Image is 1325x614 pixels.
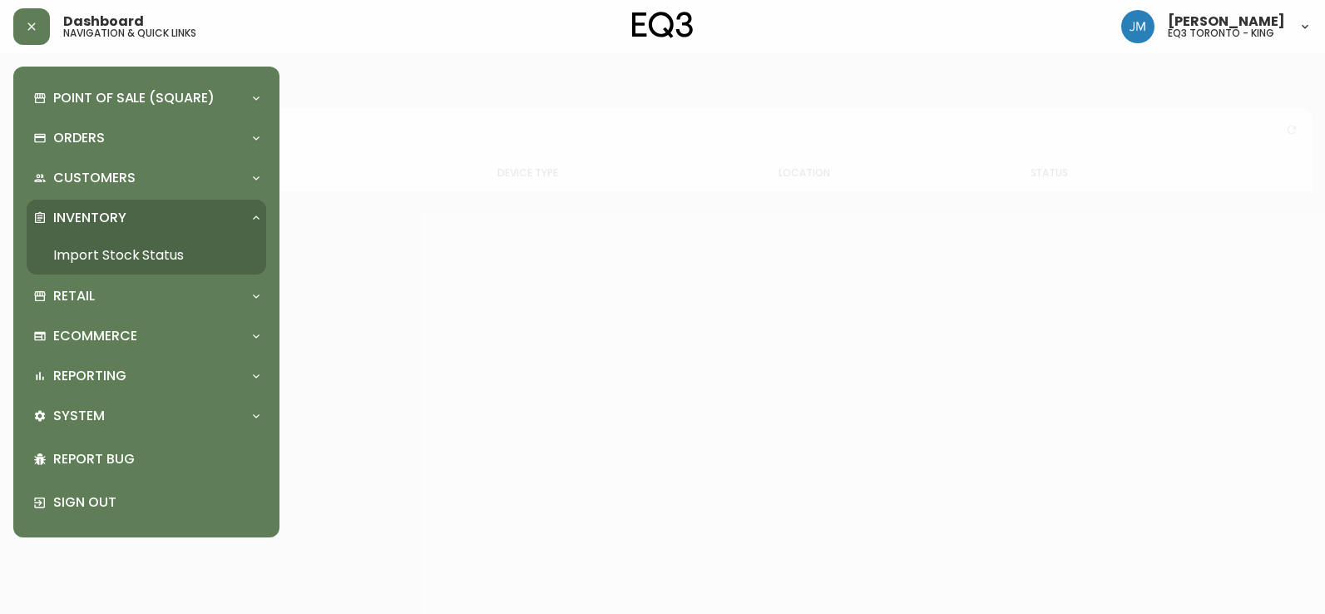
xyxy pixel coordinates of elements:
p: System [53,407,105,425]
div: Customers [27,160,266,196]
div: Ecommerce [27,318,266,354]
p: Sign Out [53,493,260,512]
p: Orders [53,129,105,147]
p: Ecommerce [53,327,137,345]
div: Point of Sale (Square) [27,80,266,116]
span: [PERSON_NAME] [1168,15,1285,28]
img: logo [632,12,694,38]
p: Inventory [53,209,126,227]
div: Orders [27,120,266,156]
div: Report Bug [27,438,266,481]
div: Inventory [27,200,266,236]
p: Retail [53,287,95,305]
div: Sign Out [27,481,266,524]
p: Customers [53,169,136,187]
p: Report Bug [53,450,260,468]
p: Point of Sale (Square) [53,89,215,107]
div: Retail [27,278,266,314]
div: System [27,398,266,434]
a: Import Stock Status [27,236,266,275]
span: Dashboard [63,15,144,28]
h5: eq3 toronto - king [1168,28,1274,38]
h5: navigation & quick links [63,28,196,38]
p: Reporting [53,367,126,385]
div: Reporting [27,358,266,394]
img: b88646003a19a9f750de19192e969c24 [1121,10,1154,43]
